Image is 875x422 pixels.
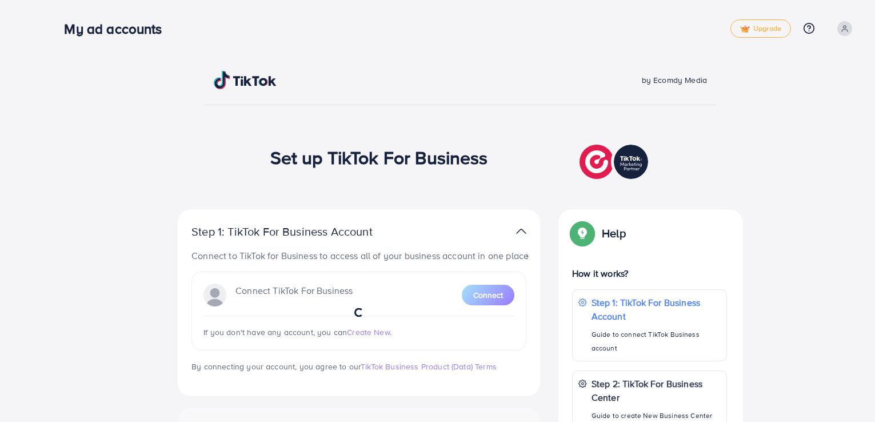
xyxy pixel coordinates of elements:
h1: Set up TikTok For Business [270,146,488,168]
p: Step 1: TikTok For Business Account [191,225,409,238]
p: Step 1: TikTok For Business Account [592,296,721,323]
p: Guide to connect TikTok Business account [592,328,721,355]
img: tick [740,25,750,33]
img: TikTok partner [580,142,651,182]
img: Popup guide [572,223,593,244]
p: Step 2: TikTok For Business Center [592,377,721,404]
img: TikTok partner [516,223,526,240]
p: Help [602,226,626,240]
span: by Ecomdy Media [642,74,707,86]
p: How it works? [572,266,727,280]
span: Upgrade [740,25,781,33]
a: tickUpgrade [730,19,791,38]
img: TikTok [214,71,277,89]
h3: My ad accounts [64,21,171,37]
